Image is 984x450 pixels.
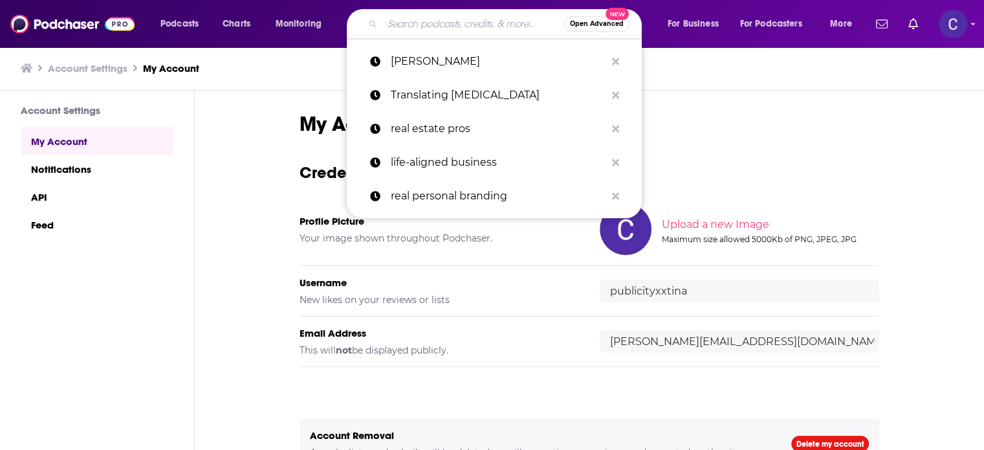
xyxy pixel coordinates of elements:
[382,14,564,34] input: Search podcasts, credits, & more...
[871,13,893,35] a: Show notifications dropdown
[160,15,199,33] span: Podcasts
[336,344,352,356] b: not
[668,15,719,33] span: For Business
[151,14,215,34] button: open menu
[300,163,879,183] h3: Credentials
[276,15,322,33] span: Monitoring
[214,14,258,34] a: Charts
[662,234,877,244] div: Maximum size allowed 5000Kb of PNG, JPEG, JPG
[21,183,173,210] a: API
[347,179,642,213] a: real personal branding
[300,276,579,289] h5: Username
[347,78,642,112] a: Translating [MEDICAL_DATA]
[347,146,642,179] a: life-aligned business
[21,127,173,155] a: My Account
[732,14,821,34] button: open menu
[300,294,579,306] h5: New likes on your reviews or lists
[10,12,135,36] img: Podchaser - Follow, Share and Rate Podcasts
[347,45,642,78] a: [PERSON_NAME]
[391,179,606,213] p: real personal branding
[939,10,967,38] span: Logged in as publicityxxtina
[391,78,606,112] p: Translating ADHD
[391,112,606,146] p: real estate pros
[939,10,967,38] img: User Profile
[48,62,127,74] a: Account Settings
[300,232,579,244] h5: Your image shown throughout Podchaser.
[903,13,923,35] a: Show notifications dropdown
[300,215,579,227] h5: Profile Picture
[570,21,624,27] span: Open Advanced
[143,62,199,74] a: My Account
[223,15,250,33] span: Charts
[659,14,735,34] button: open menu
[564,16,629,32] button: Open AdvancedNew
[300,111,879,137] h1: My Account
[391,45,606,78] p: Grace Timothy
[740,15,802,33] span: For Podcasters
[391,146,606,179] p: life-aligned business
[310,429,771,442] h5: Account Removal
[21,210,173,238] a: Feed
[830,15,852,33] span: More
[347,112,642,146] a: real estate pros
[600,203,651,255] img: Your profile image
[21,104,173,117] h3: Account Settings
[21,155,173,183] a: Notifications
[600,330,879,353] input: email
[939,10,967,38] button: Show profile menu
[606,8,629,20] span: New
[821,14,868,34] button: open menu
[267,14,338,34] button: open menu
[359,9,654,39] div: Search podcasts, credits, & more...
[600,280,879,302] input: username
[300,344,579,356] h5: This will be displayed publicly.
[300,327,579,339] h5: Email Address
